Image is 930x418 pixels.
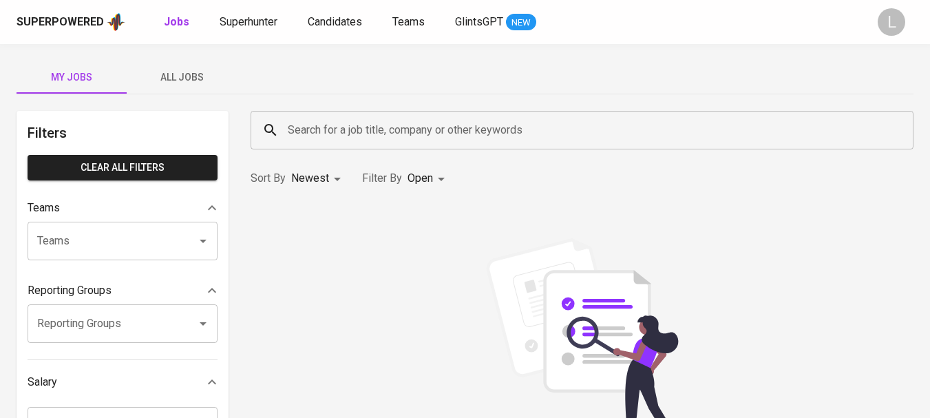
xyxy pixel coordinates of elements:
div: Open [408,166,450,191]
a: Jobs [164,14,192,31]
b: Jobs [164,15,189,28]
p: Sort By [251,170,286,187]
div: Salary [28,368,218,396]
a: Superpoweredapp logo [17,12,125,32]
div: Reporting Groups [28,277,218,304]
p: Newest [291,170,329,187]
span: Clear All filters [39,159,207,176]
div: Superpowered [17,14,104,30]
p: Filter By [362,170,402,187]
div: Teams [28,194,218,222]
h6: Filters [28,122,218,144]
span: GlintsGPT [455,15,503,28]
p: Reporting Groups [28,282,112,299]
div: Newest [291,166,346,191]
span: My Jobs [25,69,118,86]
p: Teams [28,200,60,216]
span: All Jobs [135,69,229,86]
button: Open [193,231,213,251]
p: Salary [28,374,57,390]
span: Candidates [308,15,362,28]
a: Superhunter [220,14,280,31]
span: Open [408,171,433,185]
button: Clear All filters [28,155,218,180]
div: L [878,8,905,36]
span: Superhunter [220,15,277,28]
button: Open [193,314,213,333]
span: NEW [506,16,536,30]
a: GlintsGPT NEW [455,14,536,31]
img: app logo [107,12,125,32]
a: Teams [392,14,427,31]
a: Candidates [308,14,365,31]
span: Teams [392,15,425,28]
